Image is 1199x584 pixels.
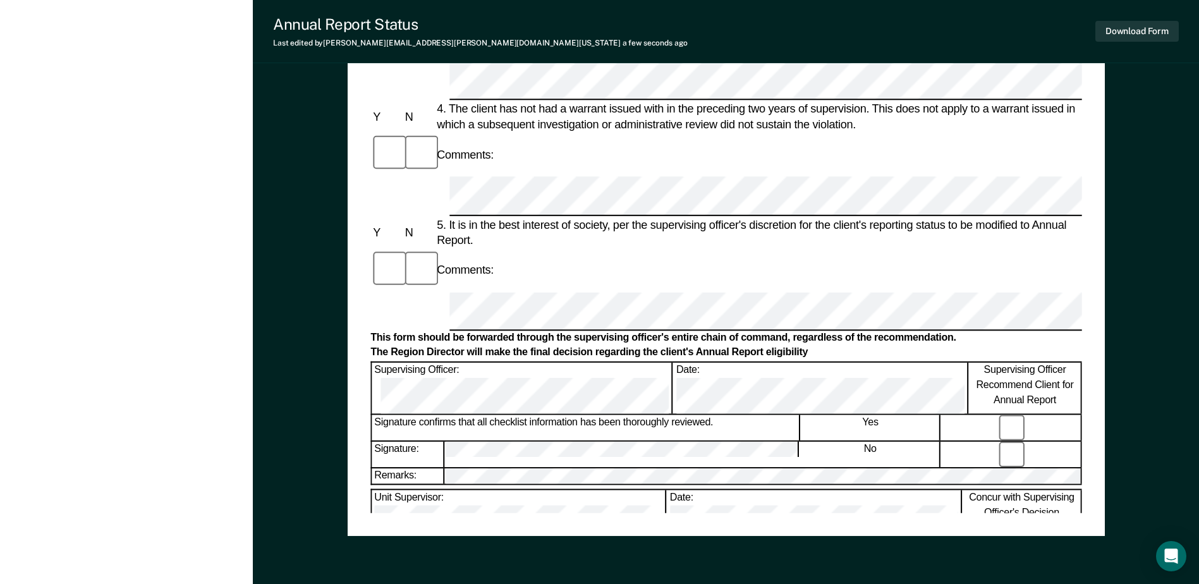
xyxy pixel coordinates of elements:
div: Comments: [434,147,496,162]
div: The Region Director will make the final decision regarding the client's Annual Report eligibility [370,346,1081,360]
div: Yes [801,415,940,441]
div: 4. The client has not had a warrant issued with in the preceding two years of supervision. This d... [434,102,1082,132]
div: 5. It is in the best interest of society, per the supervising officer's discretion for the client... [434,217,1082,247]
div: Supervising Officer Recommend Client for Annual Report [969,362,1081,413]
button: Download Form [1095,21,1179,42]
div: Signature: [372,442,444,468]
div: Y [370,224,402,240]
div: No [801,442,940,468]
div: N [402,109,434,125]
div: Open Intercom Messenger [1156,541,1186,571]
div: Concur with Supervising Officer's Decision [963,490,1081,542]
div: Annual Report Status [273,15,688,33]
div: This form should be forwarded through the supervising officer's entire chain of command, regardle... [370,332,1081,345]
div: Y [370,109,402,125]
div: Supervising Officer: [372,362,673,413]
div: Unit Supervisor: [372,490,666,542]
div: Signature confirms that all checklist information has been thoroughly reviewed. [372,415,800,441]
div: Date: [667,490,961,542]
span: a few seconds ago [623,39,688,47]
div: Comments: [434,262,496,277]
div: Last edited by [PERSON_NAME][EMAIL_ADDRESS][PERSON_NAME][DOMAIN_NAME][US_STATE] [273,39,688,47]
div: Remarks: [372,469,444,485]
div: Date: [674,362,968,413]
div: N [402,224,434,240]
